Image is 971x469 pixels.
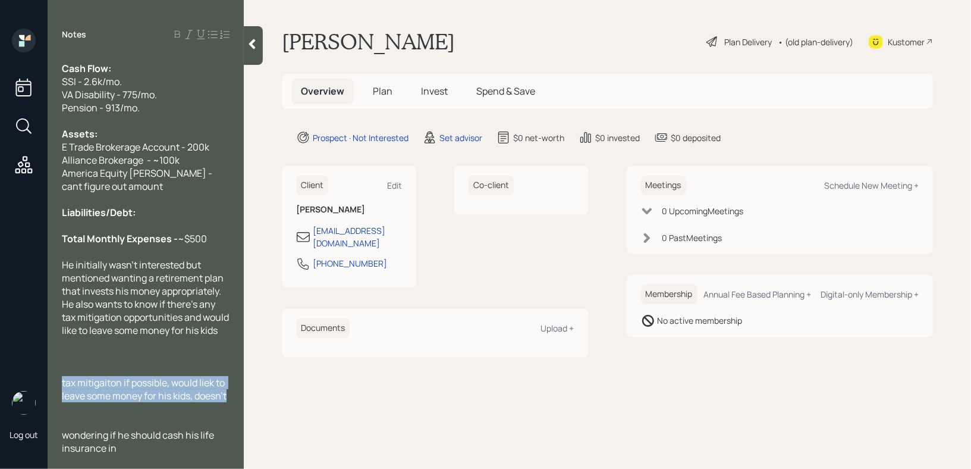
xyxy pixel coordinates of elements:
[671,132,721,144] div: $0 deposited
[469,176,514,195] h6: Co-client
[62,88,157,101] span: VA Disability - 775/mo.
[641,176,686,195] h6: Meetings
[62,167,214,193] span: America Equity [PERSON_NAME] - cant figure out amount
[12,391,36,415] img: retirable_logo.png
[62,140,209,154] span: E Trade Brokerage Account - 200k
[595,132,640,144] div: $0 invested
[62,75,122,88] span: SSI - 2.6k/mo.
[178,232,207,245] span: ~$500
[387,180,402,191] div: Edit
[62,154,180,167] span: Alliance Brokerage - ~100k
[282,29,455,55] h1: [PERSON_NAME]
[10,429,38,440] div: Log out
[476,85,535,98] span: Spend & Save
[296,176,328,195] h6: Client
[62,29,86,40] label: Notes
[62,376,227,402] span: tax mitigaiton if possible, would liek to leave some money for his kids, doesn't
[439,132,482,144] div: Set advisor
[662,232,722,244] div: 0 Past Meeting s
[724,36,772,48] div: Plan Delivery
[703,289,811,300] div: Annual Fee Based Planning +
[62,101,140,114] span: Pension - 913/mo.
[296,318,350,338] h6: Documents
[62,127,98,140] span: Assets:
[658,314,743,327] div: No active membership
[824,180,919,191] div: Schedule New Meeting +
[641,284,697,304] h6: Membership
[662,205,744,217] div: 0 Upcoming Meeting s
[421,85,448,98] span: Invest
[821,289,919,300] div: Digital-only Membership +
[62,258,231,337] span: He initially wasn't interested but mentioned wanting a retirement plan that invests his money app...
[778,36,853,48] div: • (old plan-delivery)
[888,36,925,48] div: Kustomer
[296,205,402,215] h6: [PERSON_NAME]
[313,257,387,270] div: [PHONE_NUMBER]
[62,62,111,75] span: Cash Flow:
[62,232,178,245] span: Total Monthly Expenses -
[313,224,402,249] div: [EMAIL_ADDRESS][DOMAIN_NAME]
[62,206,136,219] span: Liabilities/Debt:
[301,85,344,98] span: Overview
[313,132,408,144] div: Prospect · Not Interested
[62,429,216,455] span: wondering if he should cash his life insurance in
[513,132,564,144] div: $0 net-worth
[373,85,392,98] span: Plan
[541,323,574,334] div: Upload +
